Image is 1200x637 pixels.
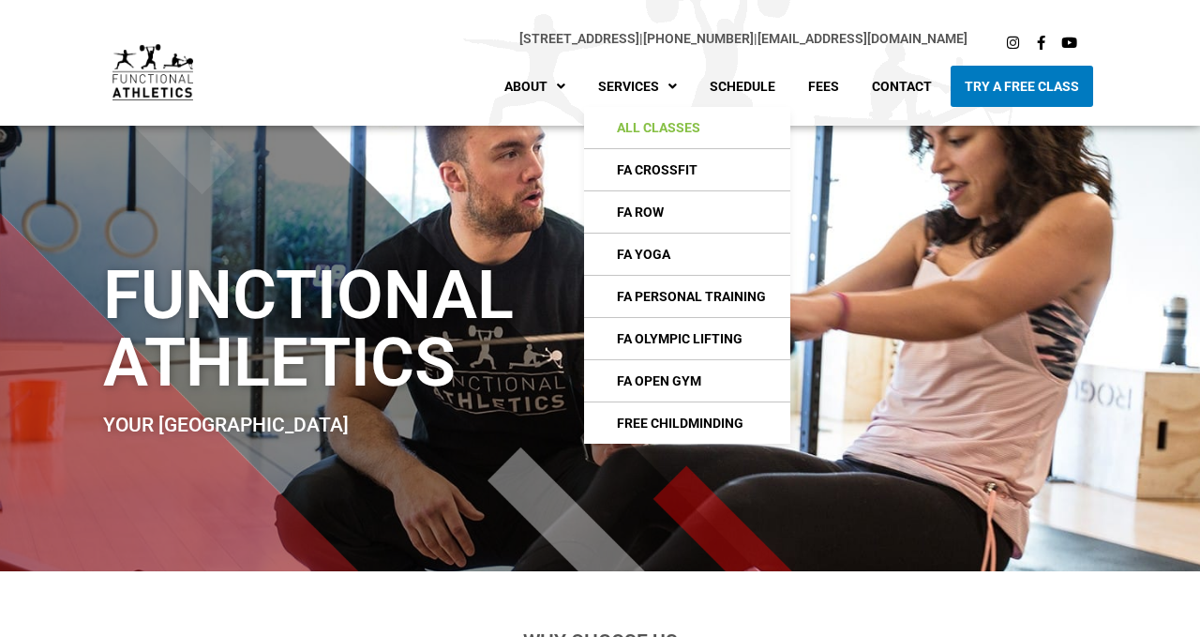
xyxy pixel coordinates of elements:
[490,66,579,107] a: About
[112,44,193,100] img: default-logo
[696,66,789,107] a: Schedule
[519,31,643,46] span: |
[584,360,790,402] a: FA Open Gym
[757,31,967,46] a: [EMAIL_ADDRESS][DOMAIN_NAME]
[231,28,967,50] p: |
[584,402,790,444] a: Free Childminding
[584,107,790,148] a: All Classes
[643,31,754,46] a: [PHONE_NUMBER]
[519,31,639,46] a: [STREET_ADDRESS]
[584,234,790,275] a: FA Yoga
[858,66,946,107] a: Contact
[794,66,853,107] a: Fees
[584,66,691,107] a: Services
[103,262,692,397] h1: Functional Athletics
[584,149,790,190] a: FA CrossFIt
[103,416,692,435] h2: Your [GEOGRAPHIC_DATA]
[951,66,1093,107] a: Try A Free Class
[584,276,790,317] a: FA Personal Training
[584,318,790,359] a: FA Olympic Lifting
[584,191,790,233] a: FA Row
